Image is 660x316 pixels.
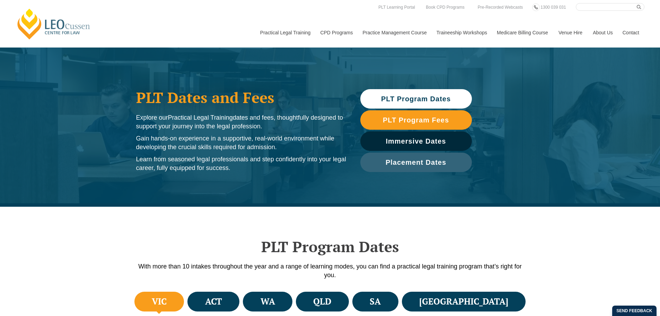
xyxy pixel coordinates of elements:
[360,110,472,130] a: PLT Program Fees
[136,89,346,106] h1: PLT Dates and Fees
[136,113,346,131] p: Explore our dates and fees, thoughtfully designed to support your journey into the legal profession.
[370,296,381,307] h4: SA
[476,3,525,11] a: Pre-Recorded Webcasts
[133,262,528,280] p: With more than 10 intakes throughout the year and a range of learning modes, you can find a pract...
[255,18,315,48] a: Practical Legal Training
[315,18,357,48] a: CPD Programs
[540,5,566,10] span: 1300 039 031
[16,8,92,40] a: [PERSON_NAME] Centre for Law
[492,18,553,48] a: Medicare Billing Course
[553,18,588,48] a: Venue Hire
[133,238,528,255] h2: PLT Program Dates
[205,296,222,307] h4: ACT
[617,18,644,48] a: Contact
[360,131,472,151] a: Immersive Dates
[360,89,472,109] a: PLT Program Dates
[152,296,167,307] h4: VIC
[168,114,233,121] span: Practical Legal Training
[419,296,508,307] h4: [GEOGRAPHIC_DATA]
[386,138,446,145] span: Immersive Dates
[431,18,492,48] a: Traineeship Workshops
[539,3,567,11] a: 1300 039 031
[377,3,417,11] a: PLT Learning Portal
[261,296,275,307] h4: WA
[424,3,466,11] a: Book CPD Programs
[358,18,431,48] a: Practice Management Course
[383,117,449,123] span: PLT Program Fees
[386,159,446,166] span: Placement Dates
[614,270,643,299] iframe: LiveChat chat widget
[588,18,617,48] a: About Us
[360,153,472,172] a: Placement Dates
[313,296,331,307] h4: QLD
[136,134,346,152] p: Gain hands-on experience in a supportive, real-world environment while developing the crucial ski...
[381,95,451,102] span: PLT Program Dates
[136,155,346,172] p: Learn from seasoned legal professionals and step confidently into your legal career, fully equipp...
